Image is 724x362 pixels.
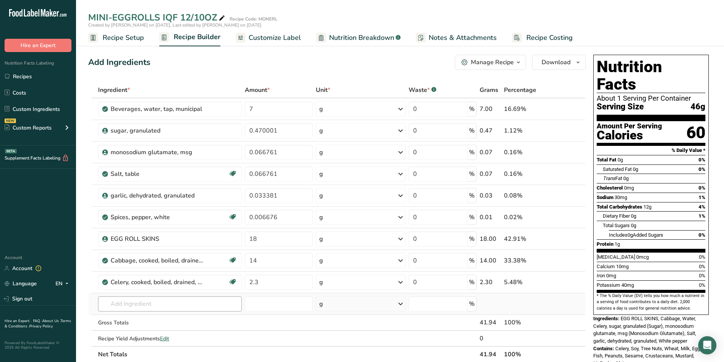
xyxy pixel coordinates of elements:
div: 0.16% [504,148,550,157]
div: Beverages, water, tap, municipal [111,104,206,114]
div: About 1 Serving Per Container [597,95,705,102]
div: NEW [5,119,16,123]
span: Dietary Fiber [603,213,630,219]
span: Nutrition Breakdown [329,33,394,43]
div: Calories [597,130,662,141]
span: Total Sugars [603,223,630,228]
span: Saturated Fat [603,166,632,172]
div: g [319,278,323,287]
div: 0.08% [504,191,550,200]
a: Recipe Builder [159,28,220,47]
span: 0% [699,185,705,191]
a: Hire an Expert . [5,318,32,324]
span: Unit [316,85,330,95]
a: Nutrition Breakdown [316,29,401,46]
div: garlic, dehydrated, granulated [111,191,206,200]
i: Trans [603,175,615,181]
div: 1.12% [504,126,550,135]
span: 0% [699,254,705,260]
span: Calcium [597,264,615,269]
a: Customize Label [236,29,301,46]
span: Grams [480,85,498,95]
a: FAQ . [33,318,42,324]
div: Cabbage, cooked, boiled, drained, without salt [111,256,206,265]
div: Recipe Yield Adjustments [98,335,242,343]
span: 0mcg [636,254,649,260]
span: 0mg [624,185,634,191]
div: g [319,256,323,265]
div: Manage Recipe [471,58,514,67]
span: 46g [691,102,705,112]
div: 0 [480,334,501,343]
span: Includes Added Sugars [609,232,663,238]
div: g [319,191,323,200]
div: g [319,148,323,157]
span: 0g [623,175,629,181]
div: Celery, cooked, boiled, drained, without salt [111,278,206,287]
a: Terms & Conditions . [5,318,71,329]
span: Fat [603,175,622,181]
span: 10mg [616,264,629,269]
input: Add Ingredient [98,296,242,311]
th: Net Totals [97,346,478,362]
div: 0.03 [480,191,501,200]
th: 100% [502,346,551,362]
button: Manage Recipe [455,55,526,70]
span: 12g [643,204,651,210]
button: Download [532,55,586,70]
a: Recipe Setup [88,29,144,46]
div: 33.38% [504,256,550,265]
span: 0% [699,282,705,288]
div: 0.07 [480,169,501,179]
span: 0% [699,273,705,278]
div: EN [55,279,71,288]
span: 30mg [615,194,627,200]
div: Spices, pepper, white [111,213,206,222]
span: Iron [597,273,605,278]
span: Cholesterol [597,185,623,191]
div: 14.00 [480,256,501,265]
span: 1% [699,194,705,200]
div: 16.69% [504,104,550,114]
span: 0% [699,166,705,172]
div: g [319,234,323,243]
span: Amount [245,85,270,95]
span: EGG ROLL SKINS, Cabbage, Water, Celery, sugar, granulated (Sugar), monosodium glutamate, msg (Mon... [593,316,696,344]
div: EGG ROLL SKINS [111,234,206,243]
th: 41.94 [478,346,503,362]
div: g [319,299,323,308]
div: 41.94 [480,318,501,327]
div: sugar, granulated [111,126,206,135]
div: Recipe Code: MONERL [230,16,277,22]
span: Customize Label [249,33,301,43]
div: 0.47 [480,126,501,135]
a: Notes & Attachments [416,29,497,46]
div: g [319,213,323,222]
div: Open Intercom Messenger [698,336,716,354]
span: Recipe Builder [174,32,220,42]
h1: Nutrition Facts [597,58,705,93]
span: Contains: [593,346,614,351]
div: g [319,126,323,135]
div: Salt, table [111,169,206,179]
div: Gross Totals [98,319,242,327]
span: 0% [699,232,705,238]
span: 0% [699,264,705,269]
span: Protein [597,241,613,247]
span: 4% [699,204,705,210]
span: 0g [631,213,636,219]
div: 2.30 [480,278,501,287]
a: Recipe Costing [512,29,573,46]
div: 5.48% [504,278,550,287]
button: Hire an Expert [5,39,71,52]
div: g [319,104,323,114]
span: Notes & Attachments [429,33,497,43]
div: Powered By FoodLabelMaker © 2025 All Rights Reserved [5,341,71,350]
span: Potassium [597,282,620,288]
span: 0mg [606,273,616,278]
div: 60 [686,123,705,143]
span: 0g [618,157,623,163]
span: Percentage [504,85,536,95]
span: Total Carbohydrates [597,204,642,210]
span: Ingredient [98,85,130,95]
